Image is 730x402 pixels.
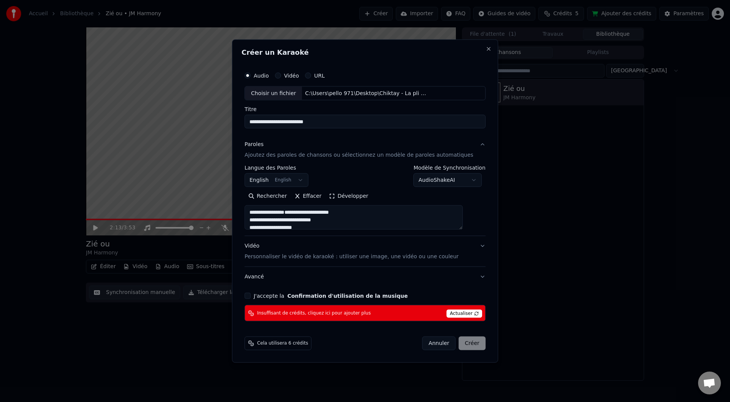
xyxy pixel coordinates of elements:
[244,267,486,287] button: Avancé
[325,190,372,202] button: Développer
[254,293,408,299] label: J'accepte la
[244,190,290,202] button: Rechercher
[446,310,482,318] span: Actualiser
[245,86,302,100] div: Choisir un fichier
[244,236,486,267] button: VidéoPersonnaliser le vidéo de karaoké : utiliser une image, une vidéo ou une couleur
[257,310,371,316] span: Insuffisant de crédits, cliquez ici pour ajouter plus
[284,73,299,78] label: Vidéo
[422,337,455,350] button: Annuler
[414,165,486,170] label: Modèle de Synchronisation
[257,340,308,346] span: Cela utilisera 6 crédits
[244,253,459,261] p: Personnaliser le vidéo de karaoké : utiliser une image, une vidéo ou une couleur
[290,190,325,202] button: Effacer
[244,135,486,165] button: ParolesAjoutez des paroles de chansons ou sélectionnez un modèle de paroles automatiques
[244,165,308,170] label: Langue des Paroles
[314,73,325,78] label: URL
[302,89,432,97] div: C:\Users\pello 971\Desktop\Chiktay - La pli si Tol zouk.m4a
[244,151,473,159] p: Ajoutez des paroles de chansons ou sélectionnez un modèle de paroles automatiques
[287,293,408,299] button: J'accepte la
[244,242,459,261] div: Vidéo
[254,73,269,78] label: Audio
[241,49,489,56] h2: Créer un Karaoké
[244,106,486,112] label: Titre
[244,165,486,236] div: ParolesAjoutez des paroles de chansons ou sélectionnez un modèle de paroles automatiques
[244,141,263,148] div: Paroles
